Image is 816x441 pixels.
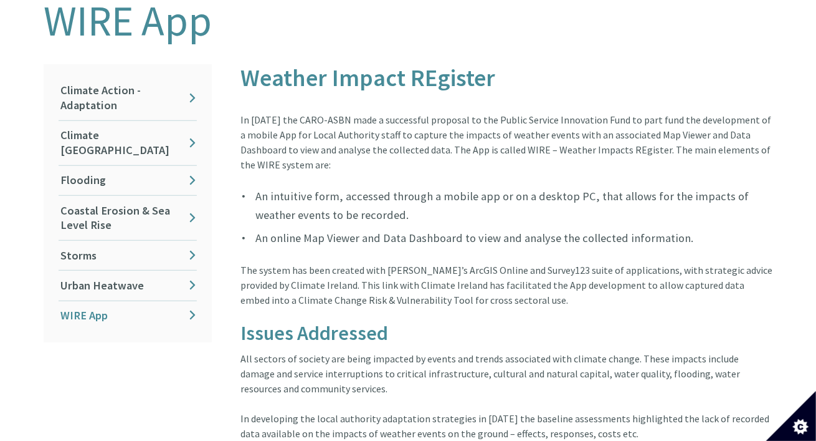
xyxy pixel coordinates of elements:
a: WIRE App [59,301,197,331]
a: Climate Action - Adaptation [59,76,197,120]
h1: Weather Impact REgister [240,64,772,90]
li: An intuitive form, accessed through a mobile app or on a desktop PC, that allows for the impacts ... [240,187,772,224]
a: Coastal Erosion & Sea Level Rise [59,196,197,240]
a: Flooding [59,166,197,195]
a: Storms [59,241,197,270]
button: Set cookie preferences [766,391,816,441]
a: Climate [GEOGRAPHIC_DATA] [59,121,197,165]
h3: Issues Addressed [240,322,772,344]
a: Urban Heatwave [59,271,197,300]
li: An online Map Viewer and Data Dashboard to view and analyse the collected information. [240,229,772,247]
